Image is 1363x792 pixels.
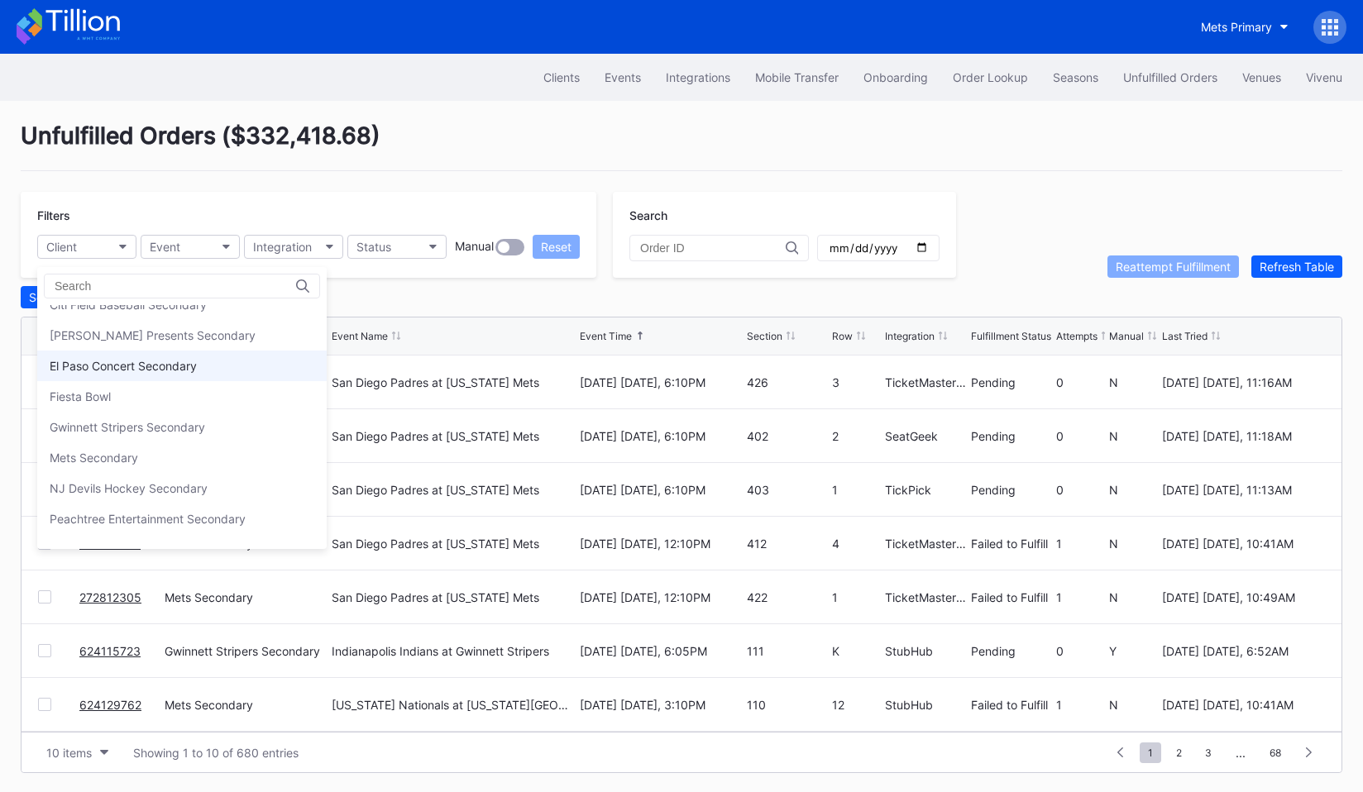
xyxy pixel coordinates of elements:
[50,512,246,526] div: Peachtree Entertainment Secondary
[50,298,207,312] div: Citi Field Baseball Secondary
[50,542,211,556] div: Philadelphia 76ers Secondary
[50,481,208,495] div: NJ Devils Hockey Secondary
[50,420,205,434] div: Gwinnett Stripers Secondary
[50,328,256,342] div: [PERSON_NAME] Presents Secondary
[55,279,199,293] input: Search
[50,359,197,373] div: El Paso Concert Secondary
[50,451,138,465] div: Mets Secondary
[50,389,111,403] div: Fiesta Bowl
